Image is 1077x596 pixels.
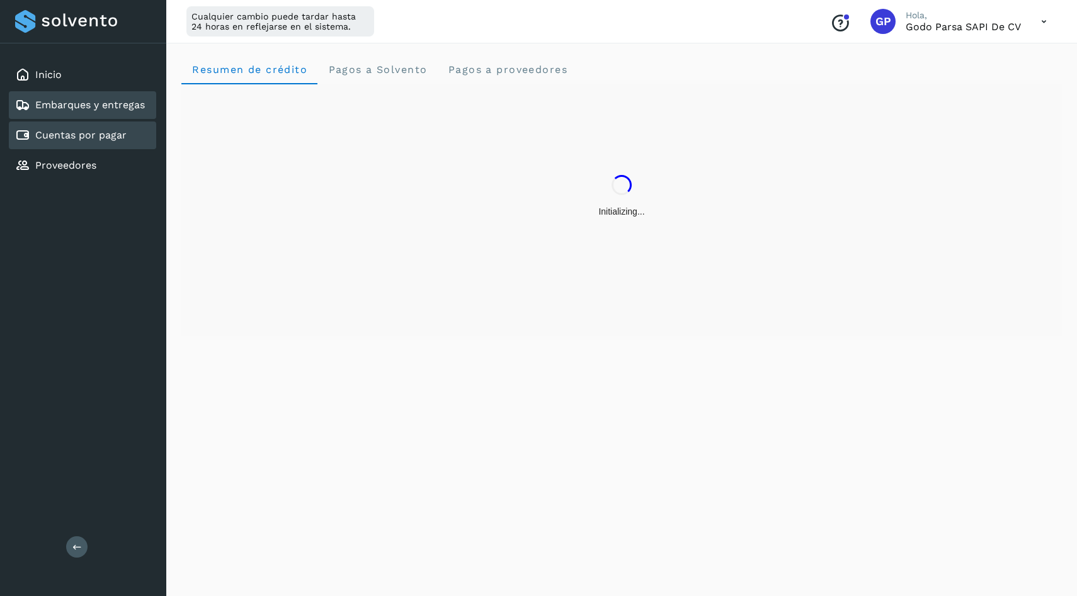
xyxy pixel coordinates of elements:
[35,159,96,171] a: Proveedores
[906,21,1021,33] p: Godo Parsa SAPI de CV
[906,10,1021,21] p: Hola,
[35,99,145,111] a: Embarques y entregas
[186,6,374,37] div: Cualquier cambio puede tardar hasta 24 horas en reflejarse en el sistema.
[328,64,427,76] span: Pagos a Solvento
[9,61,156,89] div: Inicio
[35,129,127,141] a: Cuentas por pagar
[191,64,307,76] span: Resumen de crédito
[9,91,156,119] div: Embarques y entregas
[9,121,156,149] div: Cuentas por pagar
[447,64,567,76] span: Pagos a proveedores
[9,152,156,179] div: Proveedores
[35,69,62,81] a: Inicio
